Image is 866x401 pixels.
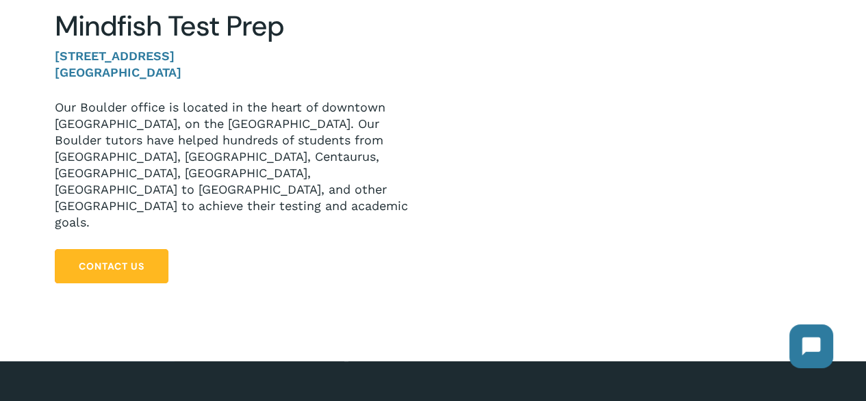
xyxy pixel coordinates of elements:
[79,259,144,273] span: Contact Us
[55,99,412,231] p: Our Boulder office is located in the heart of downtown [GEOGRAPHIC_DATA], on the [GEOGRAPHIC_DATA...
[55,249,168,283] a: Contact Us
[55,49,175,63] strong: [STREET_ADDRESS]
[55,10,412,43] h2: Mindfish Test Prep
[55,65,181,79] strong: [GEOGRAPHIC_DATA]
[776,311,847,382] iframe: Chatbot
